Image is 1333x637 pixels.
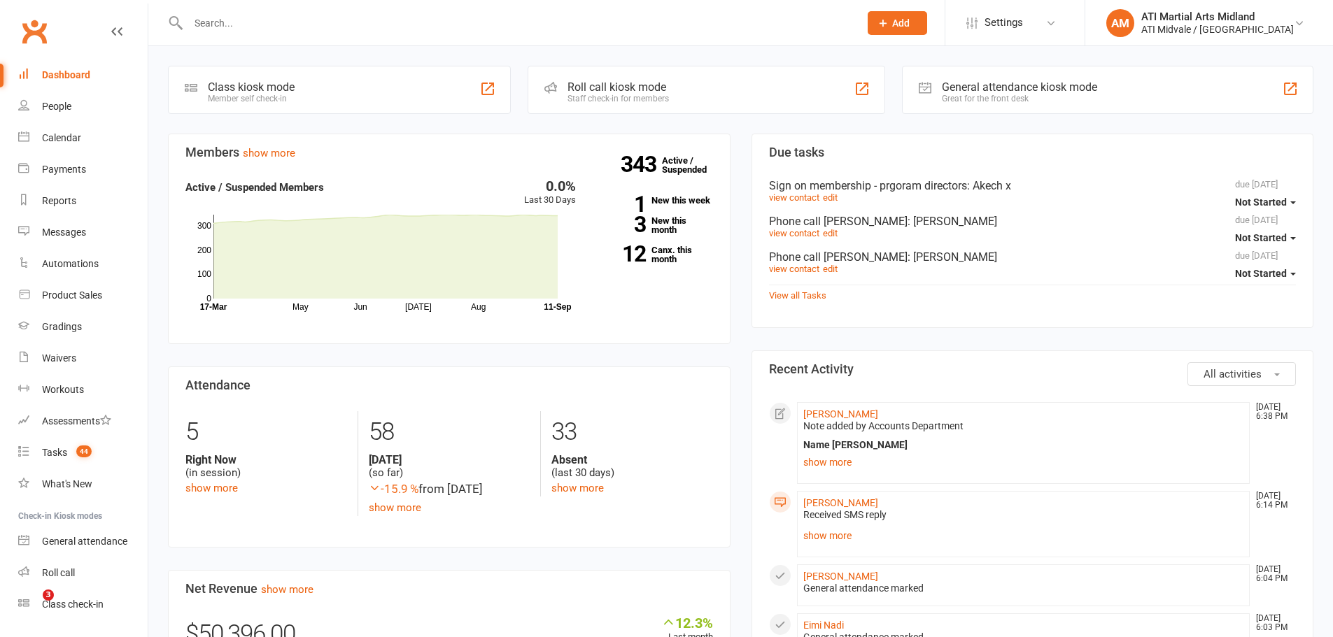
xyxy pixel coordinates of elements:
[803,439,1244,451] div: Name [PERSON_NAME]
[42,352,76,364] div: Waivers
[42,164,86,175] div: Payments
[551,411,712,453] div: 33
[261,583,313,596] a: show more
[1249,614,1295,632] time: [DATE] 6:03 PM
[769,362,1297,376] h3: Recent Activity
[18,185,148,217] a: Reports
[769,145,1297,159] h3: Due tasks
[76,445,92,457] span: 44
[803,452,1244,472] a: show more
[597,243,646,264] strong: 12
[769,290,826,301] a: View all Tasks
[908,250,997,264] span: : [PERSON_NAME]
[208,80,295,94] div: Class kiosk mode
[1235,232,1287,243] span: Not Started
[892,17,910,29] span: Add
[185,482,238,494] a: show more
[185,582,713,596] h3: Net Revenue
[42,258,99,269] div: Automations
[42,321,82,332] div: Gradings
[243,147,295,159] a: show more
[803,526,1244,545] a: show more
[369,453,530,480] div: (so far)
[18,374,148,406] a: Workouts
[769,192,819,203] a: view contact
[42,289,102,301] div: Product Sales
[769,264,819,274] a: view contact
[769,179,1297,192] div: Sign on membership - prgoram directors
[185,145,713,159] h3: Members
[42,447,67,458] div: Tasks
[567,80,669,94] div: Roll call kiosk mode
[803,509,1244,521] div: Received SMS reply
[524,179,576,193] div: 0.0%
[18,468,148,500] a: What's New
[1235,196,1287,208] span: Not Started
[1187,362,1296,386] button: All activities
[185,411,347,453] div: 5
[369,482,418,496] span: -15.9 %
[661,615,713,630] div: 12.3%
[803,571,878,582] a: [PERSON_NAME]
[597,214,646,235] strong: 3
[942,94,1097,103] div: Great for the front desk
[42,536,127,547] div: General attendance
[597,216,713,234] a: 3New this month
[567,94,669,103] div: Staff check-in for members
[803,582,1244,594] div: General attendance marked
[662,145,724,185] a: 343Active / Suspended
[1235,268,1287,279] span: Not Started
[42,478,92,489] div: What's New
[597,245,713,264] a: 12Canx. this month
[803,408,878,420] a: [PERSON_NAME]
[42,567,75,578] div: Roll call
[185,378,713,392] h3: Attendance
[942,80,1097,94] div: General attendance kiosk mode
[967,179,1011,192] span: : Akech x
[18,154,148,185] a: Payments
[14,589,48,623] iframe: Intercom live chat
[597,194,646,215] strong: 1
[868,11,927,35] button: Add
[621,154,662,175] strong: 343
[369,453,530,466] strong: [DATE]
[1249,565,1295,583] time: [DATE] 6:04 PM
[1235,189,1296,215] button: Not Started
[17,14,52,49] a: Clubworx
[1204,368,1262,380] span: All activities
[18,437,148,468] a: Tasks 44
[18,589,148,620] a: Class kiosk mode
[42,101,71,112] div: People
[18,91,148,122] a: People
[803,620,844,631] a: Eimi Nadi
[43,589,54,601] span: 3
[18,526,148,557] a: General attendance kiosk mode
[369,501,421,514] a: show more
[1249,403,1295,421] time: [DATE] 6:38 PM
[42,227,86,238] div: Messages
[42,195,76,206] div: Reports
[524,179,576,208] div: Last 30 Days
[18,343,148,374] a: Waivers
[18,406,148,437] a: Assessments
[908,215,997,228] span: : [PERSON_NAME]
[551,453,712,480] div: (last 30 days)
[18,122,148,154] a: Calendar
[1141,10,1294,23] div: ATI Martial Arts Midland
[18,217,148,248] a: Messages
[185,453,347,480] div: (in session)
[551,482,604,494] a: show more
[597,196,713,205] a: 1New this week
[42,69,90,80] div: Dashboard
[208,94,295,103] div: Member self check-in
[369,411,530,453] div: 58
[1235,261,1296,286] button: Not Started
[769,250,1297,264] div: Phone call [PERSON_NAME]
[1235,225,1296,250] button: Not Started
[185,181,324,194] strong: Active / Suspended Members
[985,7,1023,38] span: Settings
[769,215,1297,228] div: Phone call [PERSON_NAME]
[1106,9,1134,37] div: AM
[18,59,148,91] a: Dashboard
[42,599,104,610] div: Class check-in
